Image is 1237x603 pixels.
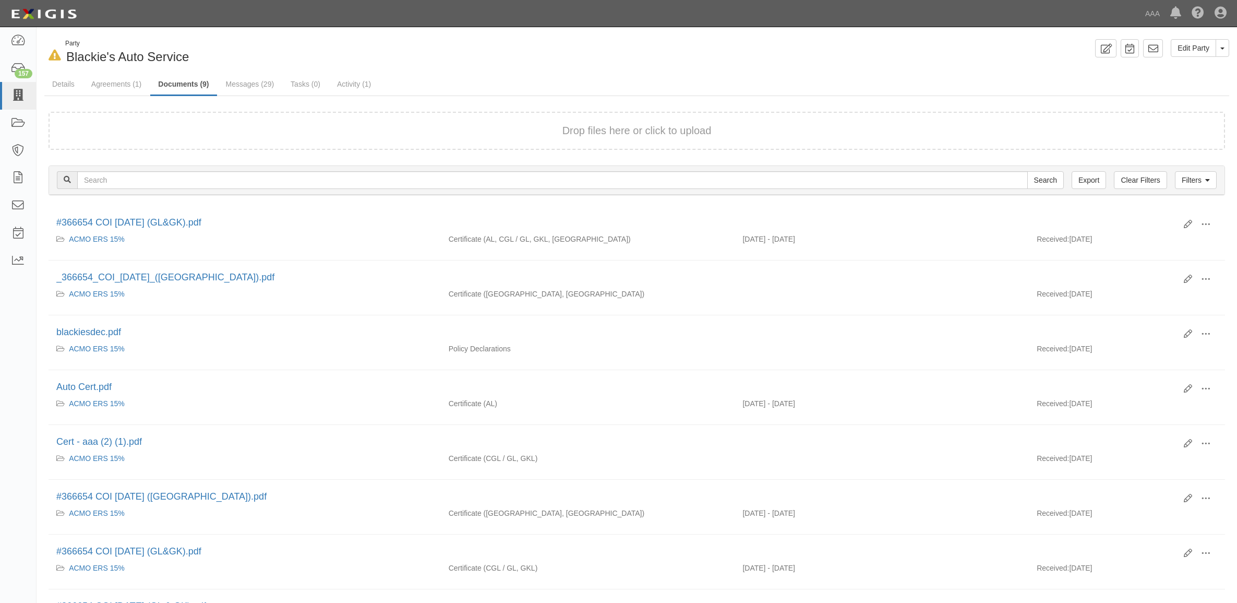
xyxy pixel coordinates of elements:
[56,435,1176,449] div: Cert - aaa (2) (1).pdf
[1029,344,1225,359] div: [DATE]
[150,74,217,96] a: Documents (9)
[1029,563,1225,578] div: [DATE]
[441,289,735,299] div: Auto Liability On-Hook
[56,491,267,502] a: #366654 COI [DATE] ([GEOGRAPHIC_DATA]).pdf
[562,123,712,138] button: Drop files here or click to upload
[56,327,121,337] a: blackiesdec.pdf
[69,564,125,572] a: ACMO ERS 15%
[56,271,1176,285] div: _366654_COI_09.04.24_(AL).pdf
[56,289,433,299] div: ACMO ERS 15%
[1029,289,1225,304] div: [DATE]
[1192,7,1204,20] i: Help Center - Complianz
[69,454,125,463] a: ACMO ERS 15%
[735,563,1029,573] div: Effective 07/16/2023 - Expiration 07/16/2024
[69,509,125,517] a: ACMO ERS 15%
[69,235,125,243] a: ACMO ERS 15%
[1175,171,1217,189] a: Filters
[77,171,1028,189] input: Search
[735,344,1029,344] div: Effective - Expiration
[69,345,125,353] a: ACMO ERS 15%
[735,398,1029,409] div: Effective 09/04/2023 - Expiration 09/04/2024
[83,74,149,94] a: Agreements (1)
[1072,171,1106,189] a: Export
[1029,453,1225,469] div: [DATE]
[1037,234,1069,244] p: Received:
[1037,508,1069,518] p: Received:
[56,545,1176,559] div: #366654 COI 07.16.24 (GL&GK).pdf
[56,398,433,409] div: ACMO ERS 15%
[1037,344,1069,354] p: Received:
[56,563,433,573] div: ACMO ERS 15%
[69,290,125,298] a: ACMO ERS 15%
[56,382,112,392] a: Auto Cert.pdf
[56,436,142,447] a: Cert - aaa (2) (1).pdf
[56,234,433,244] div: ACMO ERS 15%
[56,381,1176,394] div: Auto Cert.pdf
[56,326,1176,339] div: blackiesdec.pdf
[441,234,735,244] div: Auto Liability Commercial General Liability / Garage Liability Garage Keepers Liability On-Hook
[1029,234,1225,250] div: [DATE]
[56,272,274,282] a: _366654_COI_[DATE]_([GEOGRAPHIC_DATA]).pdf
[1037,398,1069,409] p: Received:
[1037,453,1069,464] p: Received:
[1114,171,1167,189] a: Clear Filters
[65,39,189,48] div: Party
[56,217,201,228] a: #366654 COI [DATE] (GL&GK).pdf
[1171,39,1216,57] a: Edit Party
[44,74,82,94] a: Details
[1037,289,1069,299] p: Received:
[56,453,433,464] div: ACMO ERS 15%
[1037,563,1069,573] p: Received:
[441,508,735,518] div: Auto Liability On-Hook
[56,490,1176,504] div: #366654 COI 09.04.23 (AL).pdf
[69,399,125,408] a: ACMO ERS 15%
[441,398,735,409] div: Auto Liability
[283,74,328,94] a: Tasks (0)
[1140,3,1165,24] a: AAA
[735,234,1029,244] div: Effective 07/18/2024 - Expiration 07/18/2025
[66,50,189,64] span: Blackie's Auto Service
[1027,171,1064,189] input: Search
[56,508,433,518] div: ACMO ERS 15%
[1029,508,1225,524] div: [DATE]
[56,344,433,354] div: ACMO ERS 15%
[1029,398,1225,414] div: [DATE]
[15,69,32,78] div: 157
[56,546,201,557] a: #366654 COI [DATE] (GL&GK).pdf
[329,74,379,94] a: Activity (1)
[218,74,282,94] a: Messages (29)
[441,344,735,354] div: Policy Declarations
[49,50,61,61] i: In Default since 08/01/2025
[44,39,629,66] div: Blackie's Auto Service
[441,453,735,464] div: Commercial General Liability / Garage Liability Garage Keepers Liability
[441,563,735,573] div: Commercial General Liability / Garage Liability Garage Keepers Liability
[56,216,1176,230] div: #366654 COI 07.18.25 (GL&GK).pdf
[8,5,80,23] img: logo-5460c22ac91f19d4615b14bd174203de0afe785f0fc80cf4dbbc73dc1793850b.png
[735,508,1029,518] div: Effective 09/04/2022 - Expiration 09/04/2023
